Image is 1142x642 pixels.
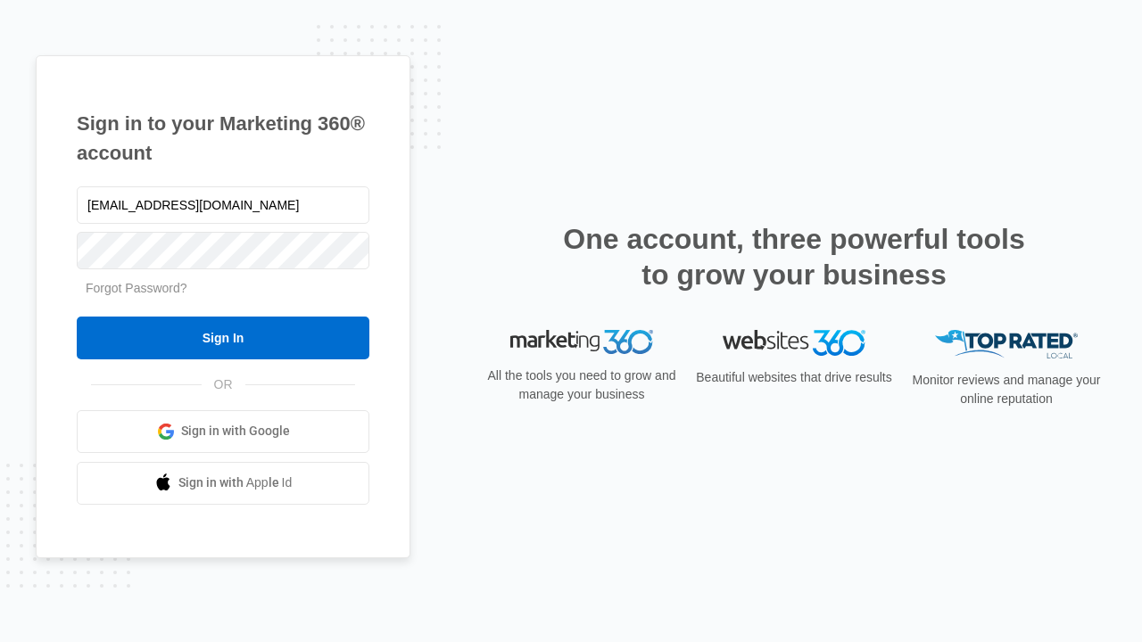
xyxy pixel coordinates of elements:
[86,281,187,295] a: Forgot Password?
[77,317,369,359] input: Sign In
[77,410,369,453] a: Sign in with Google
[77,186,369,224] input: Email
[482,366,682,404] p: All the tools you need to grow and manage your business
[723,330,865,356] img: Websites 360
[181,422,290,440] span: Sign in with Google
[694,368,894,387] p: Beautiful websites that drive results
[510,330,653,355] img: Marketing 360
[77,109,369,168] h1: Sign in to your Marketing 360® account
[77,462,369,505] a: Sign in with Apple Id
[558,221,1030,292] h2: One account, three powerful tools to grow your business
[906,371,1106,408] p: Monitor reviews and manage your online reputation
[202,375,245,394] span: OR
[935,330,1078,359] img: Top Rated Local
[178,473,293,492] span: Sign in with Apple Id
